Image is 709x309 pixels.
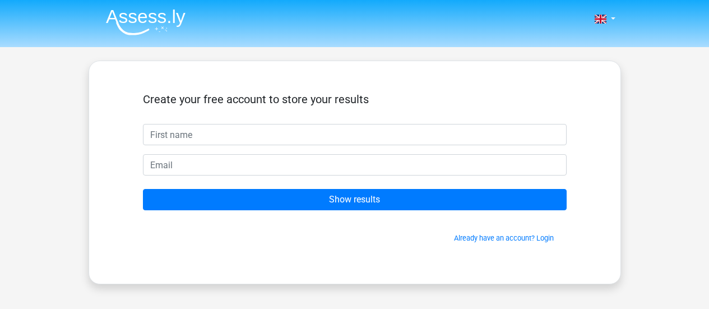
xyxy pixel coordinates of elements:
img: Assessly [106,9,186,35]
input: Email [143,154,567,176]
h5: Create your free account to store your results [143,93,567,106]
input: Show results [143,189,567,210]
input: First name [143,124,567,145]
a: Already have an account? Login [454,234,554,242]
